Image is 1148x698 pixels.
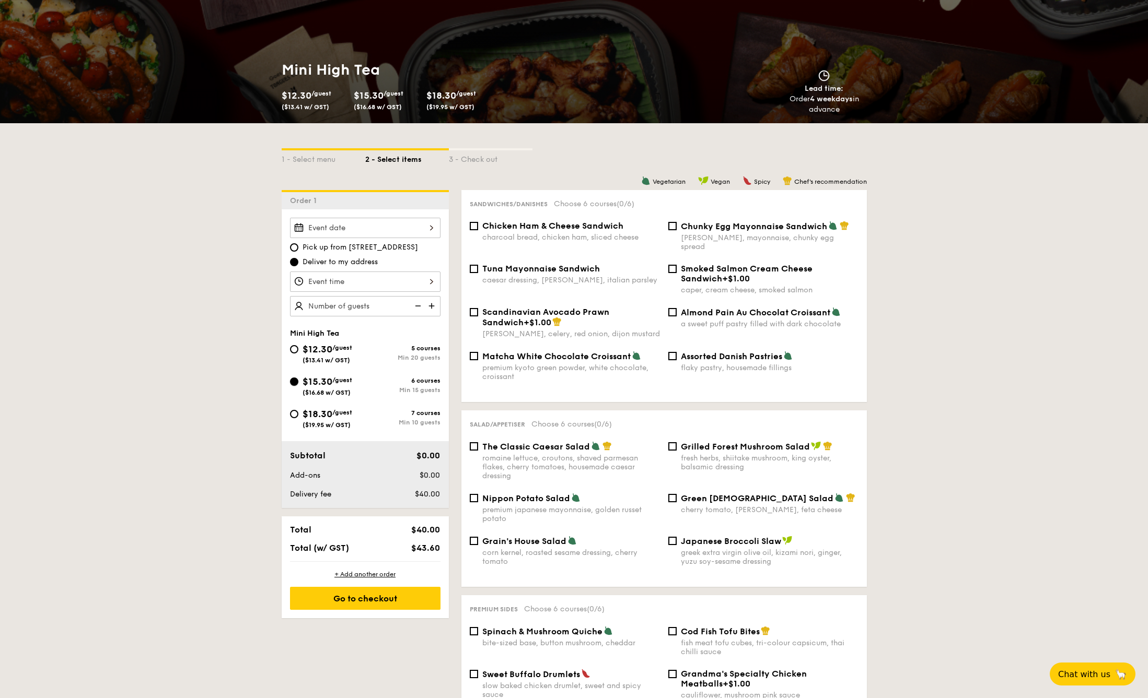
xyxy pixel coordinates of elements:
div: bite-sized base, button mushroom, cheddar [482,638,660,647]
input: The Classic Caesar Saladromaine lettuce, croutons, shaved parmesan flakes, cherry tomatoes, house... [470,442,478,451]
span: Grilled Forest Mushroom Salad [681,442,810,452]
input: Tuna Mayonnaise Sandwichcaesar dressing, [PERSON_NAME], italian parsley [470,265,478,273]
span: Matcha White Chocolate Croissant [482,351,631,361]
span: Deliver to my address [303,257,378,267]
span: Sweet Buffalo Drumlets [482,669,580,679]
img: icon-chef-hat.a58ddaea.svg [602,441,612,451]
span: Chunky Egg Mayonnaise Sandwich [681,221,827,231]
span: Lead time: [805,84,843,93]
img: icon-chef-hat.a58ddaea.svg [783,176,792,185]
span: (0/6) [587,605,605,613]
img: icon-add.58712e84.svg [425,296,440,316]
input: Number of guests [290,296,440,316]
span: /guest [311,90,331,97]
img: icon-vegetarian.fe4039eb.svg [828,221,838,230]
input: $12.30/guest($13.41 w/ GST)5 coursesMin 20 guests [290,345,298,353]
span: Choose 6 courses [531,420,612,429]
span: Spinach & Mushroom Quiche [482,626,602,636]
img: icon-vegetarian.fe4039eb.svg [783,351,793,360]
span: /guest [332,344,352,351]
span: $0.00 [420,471,440,480]
input: Scandinavian Avocado Prawn Sandwich+$1.00[PERSON_NAME], celery, red onion, dijon mustard [470,308,478,316]
span: Mini High Tea [290,329,339,338]
span: /guest [332,376,352,384]
strong: 4 weekdays [810,94,853,103]
input: Nippon Potato Saladpremium japanese mayonnaise, golden russet potato [470,494,478,502]
span: Vegan [711,178,730,185]
div: cherry tomato, [PERSON_NAME], feta cheese [681,505,859,514]
input: Grandma's Specialty Chicken Meatballs+$1.00cauliflower, mushroom pink sauce [668,670,677,678]
div: premium kyoto green powder, white chocolate, croissant [482,363,660,381]
span: Assorted Danish Pastries [681,351,782,361]
span: Chat with us [1058,669,1110,679]
span: $40.00 [415,490,440,499]
span: ($19.95 w/ GST) [303,421,351,429]
div: 5 courses [365,345,440,352]
input: Almond Pain Au Chocolat Croissanta sweet puff pastry filled with dark chocolate [668,308,677,316]
img: icon-vegan.f8ff3823.svg [811,441,821,451]
div: 1 - Select menu [282,150,365,165]
span: +$1.00 [722,274,750,283]
img: icon-vegetarian.fe4039eb.svg [834,493,844,502]
span: Order 1 [290,196,321,205]
span: /guest [384,90,403,97]
span: ($16.68 w/ GST) [303,389,351,396]
span: ($19.95 w/ GST) [426,103,474,111]
img: icon-vegetarian.fe4039eb.svg [641,176,651,185]
input: Matcha White Chocolate Croissantpremium kyoto green powder, white chocolate, croissant [470,352,478,360]
img: icon-chef-hat.a58ddaea.svg [761,626,770,635]
input: Event date [290,218,440,238]
span: $15.30 [354,90,384,101]
div: [PERSON_NAME], celery, red onion, dijon mustard [482,329,660,338]
div: Go to checkout [290,587,440,610]
span: Salad/Appetiser [470,421,525,428]
input: Assorted Danish Pastriesflaky pastry, housemade fillings [668,352,677,360]
img: icon-reduce.1d2dbef1.svg [409,296,425,316]
span: Subtotal [290,451,326,460]
input: Cod Fish Tofu Bitesfish meat tofu cubes, tri-colour capsicum, thai chilli sauce [668,627,677,635]
span: Total [290,525,311,535]
span: Cod Fish Tofu Bites [681,626,760,636]
span: $12.30 [282,90,311,101]
input: Spinach & Mushroom Quichebite-sized base, button mushroom, cheddar [470,627,478,635]
span: Green [DEMOGRAPHIC_DATA] Salad [681,493,833,503]
span: Vegetarian [653,178,686,185]
span: Total (w/ GST) [290,543,349,553]
span: $40.00 [411,525,440,535]
div: Min 10 guests [365,419,440,426]
img: icon-spicy.37a8142b.svg [743,176,752,185]
span: $0.00 [416,451,440,460]
div: fresh herbs, shiitake mushroom, king oyster, balsamic dressing [681,454,859,471]
img: icon-spicy.37a8142b.svg [581,669,590,678]
span: (0/6) [617,199,634,208]
input: Grain's House Saladcorn kernel, roasted sesame dressing, cherry tomato [470,537,478,545]
div: caper, cream cheese, smoked salmon [681,286,859,294]
img: icon-chef-hat.a58ddaea.svg [840,221,849,230]
span: Add-ons [290,471,320,480]
span: ($13.41 w/ GST) [282,103,329,111]
input: $18.30/guest($19.95 w/ GST)7 coursesMin 10 guests [290,410,298,418]
span: +$1.00 [524,317,551,327]
span: $12.30 [303,344,332,355]
span: /guest [332,409,352,416]
div: 2 - Select items [365,150,449,165]
div: 7 courses [365,409,440,417]
span: Spicy [754,178,770,185]
img: icon-vegan.f8ff3823.svg [782,536,793,545]
input: Event time [290,271,440,292]
span: Nippon Potato Salad [482,493,570,503]
span: 🦙 [1115,668,1127,680]
img: icon-vegetarian.fe4039eb.svg [831,307,841,316]
input: Pick up from [STREET_ADDRESS] [290,243,298,252]
img: icon-vegetarian.fe4039eb.svg [591,441,600,451]
div: flaky pastry, housemade fillings [681,363,859,372]
span: Chicken Ham & Cheese Sandwich [482,221,623,231]
span: $18.30 [303,408,332,420]
div: charcoal bread, chicken ham, sliced cheese [482,233,660,242]
div: greek extra virgin olive oil, kizami nori, ginger, yuzu soy-sesame dressing [681,548,859,566]
div: Order in advance [778,94,871,115]
div: fish meat tofu cubes, tri-colour capsicum, thai chilli sauce [681,638,859,656]
span: Grain's House Salad [482,536,566,546]
div: caesar dressing, [PERSON_NAME], italian parsley [482,276,660,285]
span: Choose 6 courses [554,199,634,208]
